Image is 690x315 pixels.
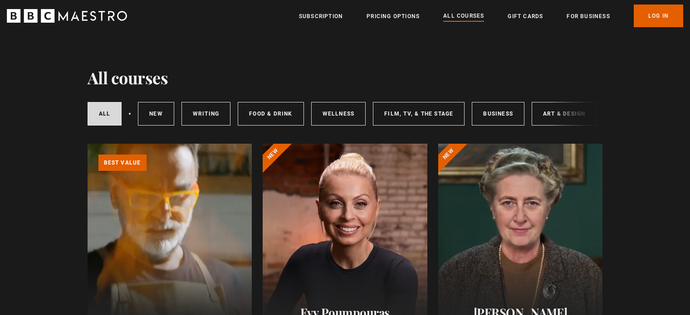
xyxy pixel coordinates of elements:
a: Food & Drink [238,102,303,126]
a: For business [567,12,610,21]
a: Gift Cards [508,12,543,21]
svg: BBC Maestro [7,9,127,23]
a: Subscription [299,12,343,21]
a: Wellness [311,102,366,126]
a: Log In [634,5,683,27]
a: Film, TV, & The Stage [373,102,465,126]
a: New [138,102,174,126]
h1: All courses [88,68,168,87]
a: Art & Design [532,102,597,126]
a: All Courses [443,11,484,21]
a: Writing [181,102,230,126]
nav: Primary [299,5,683,27]
p: Best value [98,155,147,171]
a: All [88,102,122,126]
a: Business [472,102,524,126]
a: Pricing Options [367,12,420,21]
